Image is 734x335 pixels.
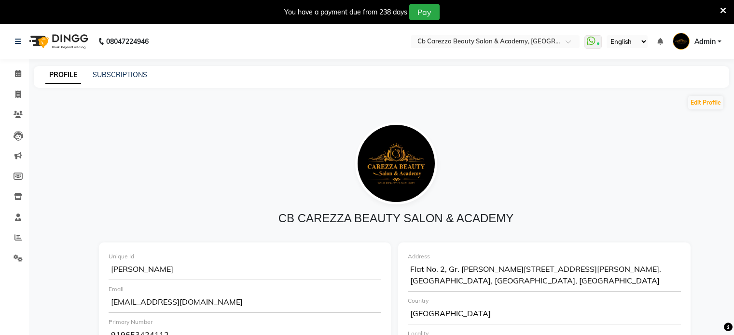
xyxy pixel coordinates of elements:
[408,252,680,261] div: Address
[409,4,440,20] button: Pay
[284,7,407,17] div: You have a payment due from 238 days
[408,305,680,324] div: [GEOGRAPHIC_DATA]
[25,28,91,55] img: logo
[109,294,381,313] div: [EMAIL_ADDRESS][DOMAIN_NAME]
[109,318,381,326] div: Primary Number
[109,261,381,280] div: [PERSON_NAME]
[93,70,147,79] a: SUBSCRIPTIONS
[109,252,381,261] div: Unique Id
[45,67,81,84] a: PROFILE
[99,212,692,226] h4: CB CAREZZA BEAUTY SALON & ACADEMY
[688,96,723,109] button: Edit Profile
[109,285,381,294] div: Email
[355,122,437,204] img: file_1742977196188.jpg
[408,296,680,305] div: Country
[694,37,716,47] span: Admin
[673,33,690,50] img: Admin
[106,28,149,55] b: 08047224946
[408,261,680,292] div: Flat No. 2, Gr. [PERSON_NAME][STREET_ADDRESS][PERSON_NAME]. [GEOGRAPHIC_DATA], [GEOGRAPHIC_DATA],...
